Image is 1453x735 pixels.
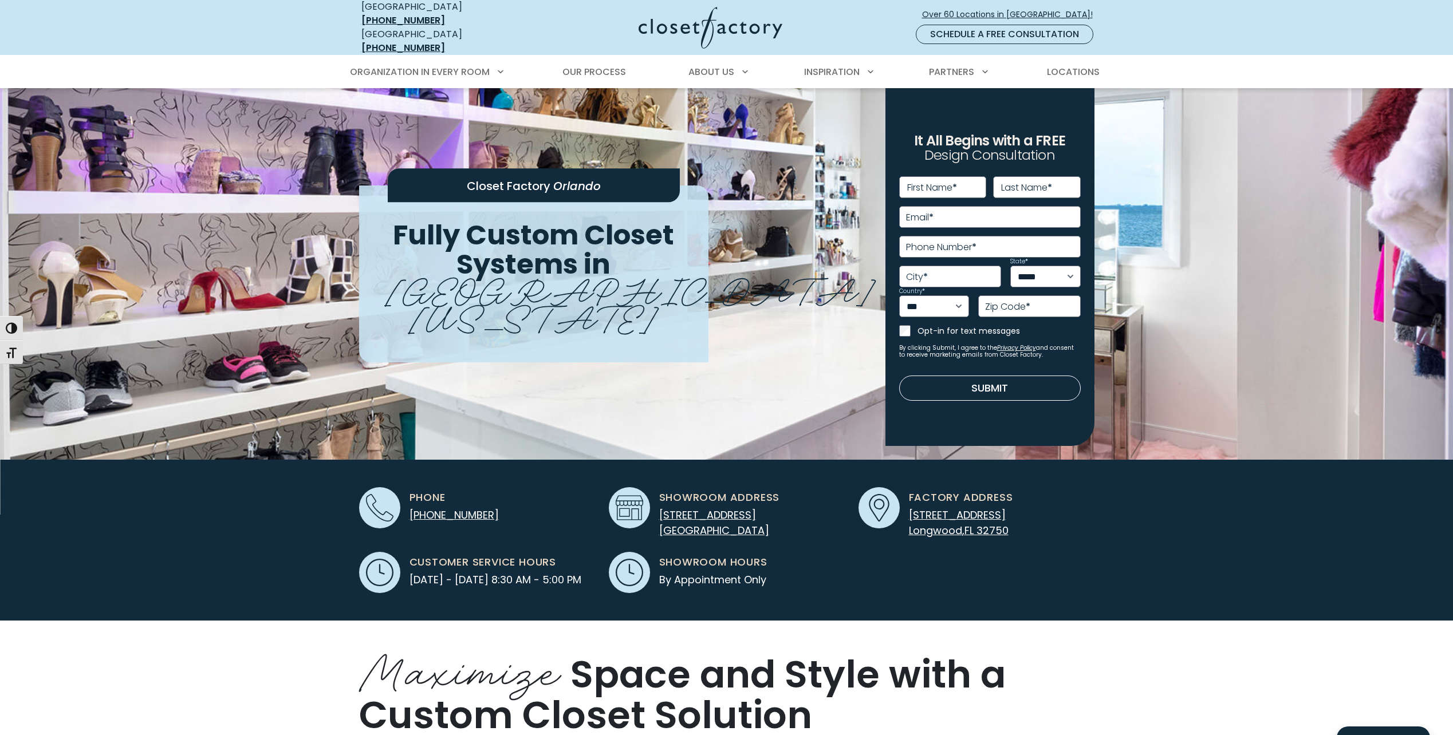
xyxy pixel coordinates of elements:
span: Over 60 Locations in [GEOGRAPHIC_DATA]! [922,9,1102,21]
label: Country [899,289,925,294]
span: FL [964,523,974,538]
span: Design Consultation [924,146,1055,165]
a: Privacy Policy [997,343,1036,352]
span: Our Process [562,65,626,78]
a: Over 60 Locations in [GEOGRAPHIC_DATA]! [922,5,1102,25]
span: Showroom Hours [659,554,767,570]
label: City [906,272,928,282]
span: Closet Factory [467,178,550,194]
span: Showroom Address [659,489,780,505]
span: Partners [929,65,974,78]
span: By Appointment Only [659,572,766,587]
a: [STREET_ADDRESS][GEOGRAPHIC_DATA] [659,508,769,538]
span: [DATE] - [DATE] 8:30 AM - 5:00 PM [409,572,581,587]
label: State [1010,259,1028,264]
small: By clicking Submit, I agree to the and consent to receive marketing emails from Closet Factory. [899,345,1081,358]
label: Last Name [1001,183,1052,192]
span: Phone [409,489,446,505]
span: [GEOGRAPHIC_DATA][US_STATE] [385,262,875,341]
label: Zip Code [985,302,1030,311]
img: Closet Factory Logo [639,7,782,49]
span: Fully Custom Closet Systems in [393,216,674,283]
a: Schedule a Free Consultation [916,25,1093,44]
label: Opt-in for text messages [918,325,1081,337]
span: It All Begins with a FREE [914,131,1065,150]
a: [PHONE_NUMBER] [361,41,445,54]
label: First Name [907,183,957,192]
a: [STREET_ADDRESS] Longwood,FL 32750 [909,508,1009,538]
button: Submit [899,376,1081,401]
span: Orlando [553,178,601,194]
nav: Primary Menu [342,56,1112,88]
div: [GEOGRAPHIC_DATA] [361,27,527,55]
span: Customer Service Hours [409,554,557,570]
span: Inspiration [804,65,860,78]
span: Factory Address [909,489,1013,505]
a: [PHONE_NUMBER] [361,14,445,27]
span: [STREET_ADDRESS] [909,508,1006,522]
span: About Us [688,65,734,78]
a: [PHONE_NUMBER] [409,508,499,522]
span: Organization in Every Room [350,65,490,78]
span: Longwood [909,523,962,538]
span: 32750 [976,523,1009,538]
span: Maximize [359,633,561,702]
span: Locations [1047,65,1100,78]
label: Email [906,213,934,222]
label: Phone Number [906,243,976,252]
span: Space and Style with a [570,648,1006,701]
